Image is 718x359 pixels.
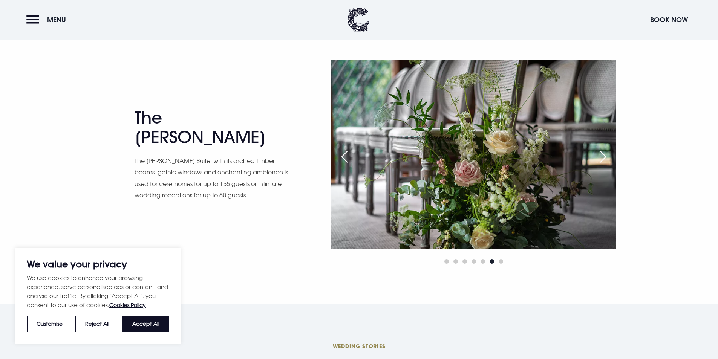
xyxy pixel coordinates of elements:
[47,15,66,24] span: Menu
[186,342,533,350] span: Wedding Stories
[481,259,485,264] span: Go to slide 5
[27,316,72,332] button: Customise
[27,260,169,269] p: We value your privacy
[75,316,119,332] button: Reject All
[462,259,467,264] span: Go to slide 3
[135,155,289,201] p: The [PERSON_NAME] Suite, with its arched timber beams, gothic windows and enchanting ambience is ...
[27,273,169,310] p: We use cookies to enhance your browsing experience, serve personalised ads or content, and analys...
[331,60,616,249] img: Floral detail in ceremony suite at Clandeboye Lodge wedding venue in Northern Ireland.
[15,248,181,344] div: We value your privacy
[26,12,70,28] button: Menu
[499,259,503,264] span: Go to slide 7
[594,148,612,165] div: Next slide
[135,108,282,148] h2: The [PERSON_NAME]
[122,316,169,332] button: Accept All
[444,259,449,264] span: Go to slide 1
[109,302,146,308] a: Cookies Policy
[335,148,354,165] div: Previous slide
[472,259,476,264] span: Go to slide 4
[646,12,692,28] button: Book Now
[347,8,369,32] img: Clandeboye Lodge
[453,259,458,264] span: Go to slide 2
[490,259,494,264] span: Go to slide 6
